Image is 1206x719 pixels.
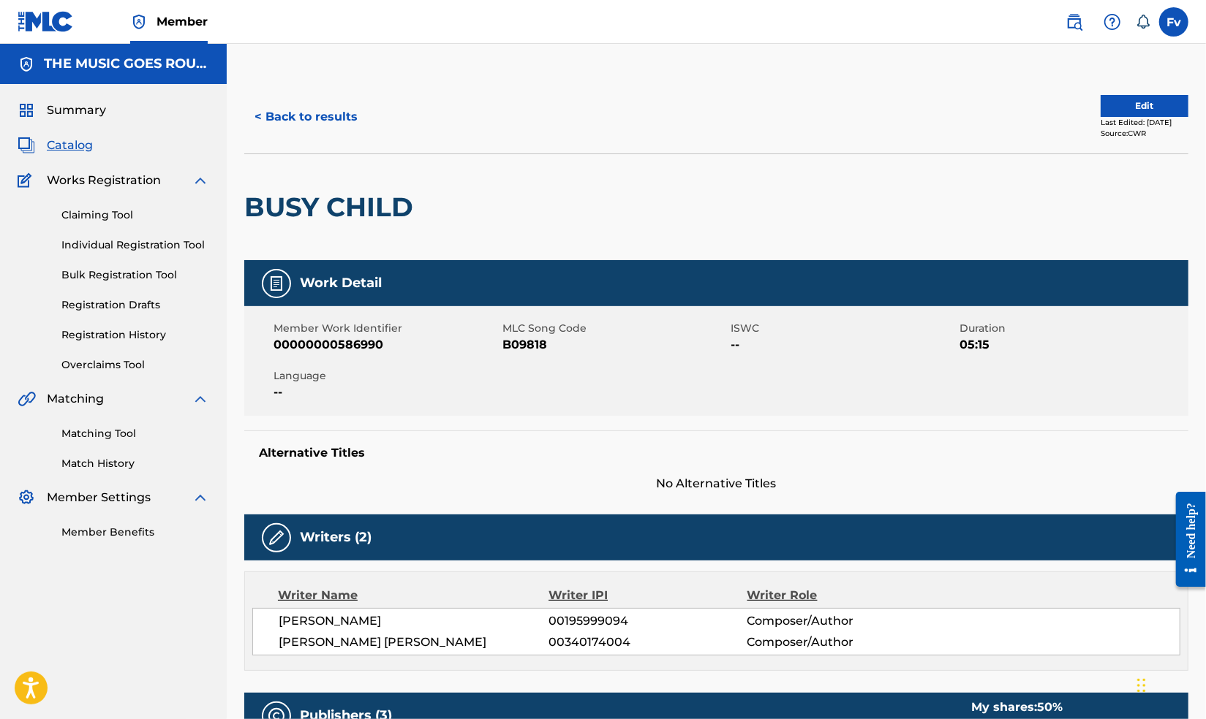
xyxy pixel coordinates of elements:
[1133,649,1206,719] div: Chatwidget
[1060,7,1089,37] a: Public Search
[47,102,106,119] span: Summary
[1037,700,1063,714] span: 50 %
[549,587,747,604] div: Writer IPI
[1165,481,1206,598] iframe: Resource Center
[18,11,74,32] img: MLC Logo
[1136,15,1150,29] div: Notifications
[18,489,35,506] img: Member Settings
[61,357,209,373] a: Overclaims Tool
[18,172,37,189] img: Works Registration
[279,612,549,630] span: [PERSON_NAME]
[61,456,209,471] a: Match History
[279,634,549,651] span: [PERSON_NAME] [PERSON_NAME]
[274,368,499,384] span: Language
[1104,13,1121,31] img: help
[747,612,927,630] span: Composer/Author
[731,336,957,354] span: --
[61,267,209,283] a: Bulk Registration Tool
[502,321,728,336] span: MLC Song Code
[61,426,209,441] a: Matching Tool
[244,191,421,224] h2: BUSY CHILD
[747,587,928,604] div: Writer Role
[300,275,382,292] h5: Work Detail
[192,390,209,408] img: expand
[18,102,35,119] img: Summary
[192,172,209,189] img: expand
[244,99,368,135] button: < Back to results
[502,336,728,354] span: B09818
[549,612,747,630] span: 00195999094
[244,475,1188,492] span: No Alternative Titles
[747,634,927,651] span: Composer/Author
[18,56,35,73] img: Accounts
[1101,95,1188,117] button: Edit
[61,208,209,223] a: Claiming Tool
[1066,13,1083,31] img: search
[1101,117,1188,128] div: Last Edited: [DATE]
[61,327,209,343] a: Registration History
[18,137,35,154] img: Catalog
[18,390,36,408] img: Matching
[1159,7,1188,37] div: User Menu
[274,336,499,354] span: 00000000586990
[731,321,957,336] span: ISWC
[1098,7,1127,37] div: Help
[47,137,93,154] span: Catalog
[47,172,161,189] span: Works Registration
[971,699,1079,716] div: My shares:
[1137,663,1146,707] div: Slepen
[259,446,1174,460] h5: Alternative Titles
[960,321,1185,336] span: Duration
[18,102,106,119] a: SummarySummary
[47,489,151,506] span: Member Settings
[61,525,209,540] a: Member Benefits
[274,321,499,336] span: Member Work Identifier
[549,634,747,651] span: 00340174004
[1133,649,1206,719] iframe: Chat Widget
[960,336,1185,354] span: 05:15
[278,587,549,604] div: Writer Name
[157,13,208,30] span: Member
[47,390,104,408] span: Matching
[1101,128,1188,139] div: Source: CWR
[300,529,372,546] h5: Writers (2)
[61,297,209,313] a: Registration Drafts
[130,13,148,31] img: Top Rightsholder
[268,275,285,292] img: Work Detail
[268,529,285,547] img: Writers
[61,237,209,253] a: Individual Registration Tool
[44,56,209,72] h5: THE MUSIC GOES ROUND
[18,137,93,154] a: CatalogCatalog
[274,384,499,401] span: --
[192,489,209,506] img: expand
